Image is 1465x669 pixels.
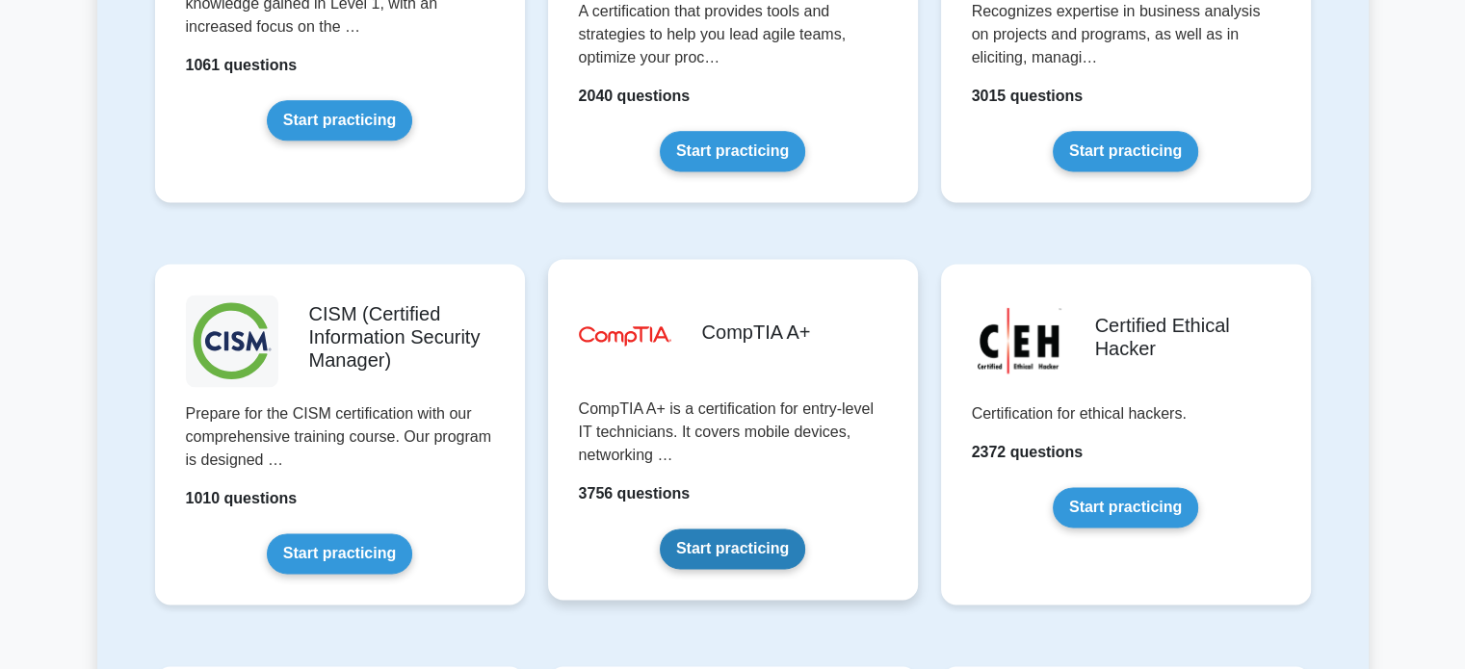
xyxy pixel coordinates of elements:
[1053,487,1198,527] a: Start practicing
[1053,131,1198,171] a: Start practicing
[267,100,412,141] a: Start practicing
[660,131,805,171] a: Start practicing
[660,528,805,569] a: Start practicing
[267,533,412,574] a: Start practicing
